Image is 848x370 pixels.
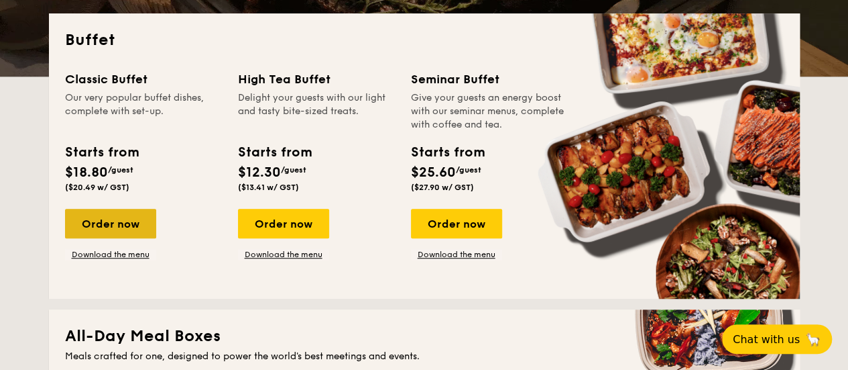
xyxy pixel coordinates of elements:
[411,142,484,163] div: Starts from
[238,165,281,181] span: $12.30
[281,165,306,175] span: /guest
[456,165,481,175] span: /guest
[722,324,832,354] button: Chat with us🦙
[411,70,568,89] div: Seminar Buffet
[411,165,456,181] span: $25.60
[65,183,129,192] span: ($20.49 w/ GST)
[238,142,311,163] div: Starts from
[805,332,821,347] span: 🦙
[65,70,222,89] div: Classic Buffet
[238,70,395,89] div: High Tea Buffet
[238,209,329,238] div: Order now
[65,142,138,163] div: Starts from
[411,249,502,260] a: Download the menu
[733,333,800,346] span: Chat with us
[65,350,784,363] div: Meals crafted for one, designed to power the world's best meetings and events.
[238,91,395,132] div: Delight your guests with our light and tasty bite-sized treats.
[238,183,299,192] span: ($13.41 w/ GST)
[65,165,108,181] span: $18.80
[411,91,568,132] div: Give your guests an energy boost with our seminar menus, complete with coffee and tea.
[65,249,156,260] a: Download the menu
[411,183,474,192] span: ($27.90 w/ GST)
[65,91,222,132] div: Our very popular buffet dishes, complete with set-up.
[65,209,156,238] div: Order now
[65,326,784,347] h2: All-Day Meal Boxes
[65,30,784,51] h2: Buffet
[238,249,329,260] a: Download the menu
[108,165,133,175] span: /guest
[411,209,502,238] div: Order now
